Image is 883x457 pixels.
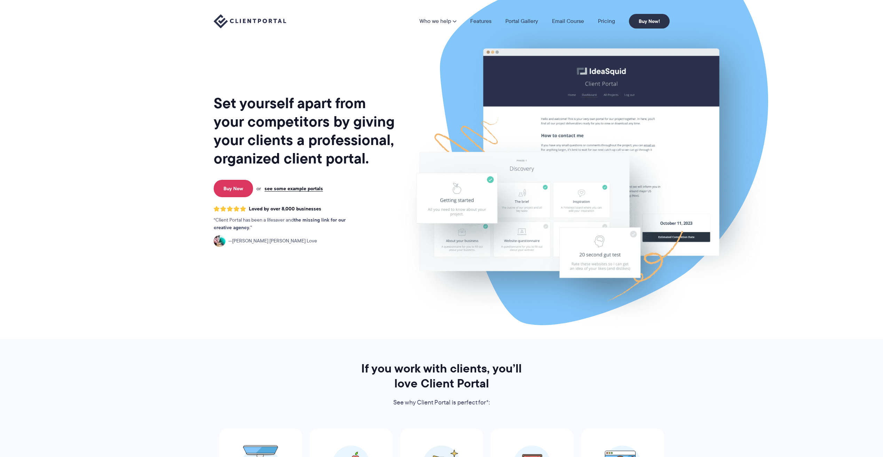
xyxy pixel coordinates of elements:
h1: Set yourself apart from your competitors by giving your clients a professional, organized client ... [214,94,396,168]
a: Who we help [419,18,456,24]
a: see some example portals [265,185,323,192]
span: Loved by over 8,000 businesses [249,206,321,212]
strong: the missing link for our creative agency [214,216,346,231]
a: Pricing [598,18,615,24]
p: Client Portal has been a lifesaver and . [214,216,360,232]
h2: If you work with clients, you’ll love Client Portal [352,361,531,391]
span: or [257,185,261,192]
a: Email Course [552,18,584,24]
a: Portal Gallery [505,18,538,24]
a: Buy Now! [629,14,670,29]
p: See why Client Portal is perfect for*: [352,398,531,408]
a: Buy Now [214,180,253,197]
span: [PERSON_NAME] [PERSON_NAME] Love [228,237,317,245]
a: Features [470,18,491,24]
